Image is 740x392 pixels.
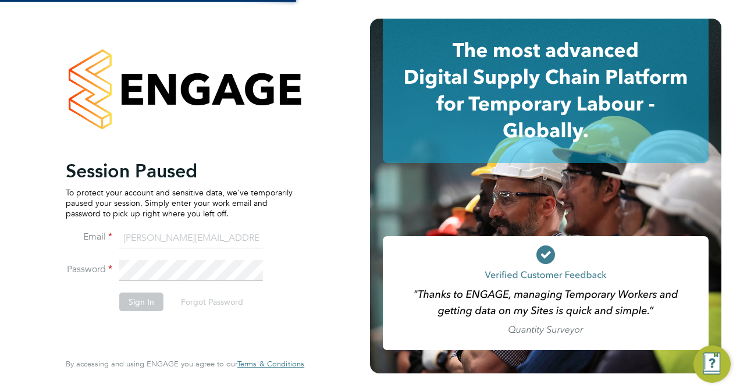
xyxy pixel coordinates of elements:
[66,263,112,276] label: Password
[66,359,304,369] span: By accessing and using ENGAGE you agree to our
[693,345,731,383] button: Engage Resource Center
[66,187,293,219] p: To protect your account and sensitive data, we've temporarily paused your session. Simply enter y...
[237,359,304,369] a: Terms & Conditions
[172,293,252,311] button: Forgot Password
[119,228,263,249] input: Enter your work email...
[66,231,112,243] label: Email
[66,159,293,183] h2: Session Paused
[119,293,163,311] button: Sign In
